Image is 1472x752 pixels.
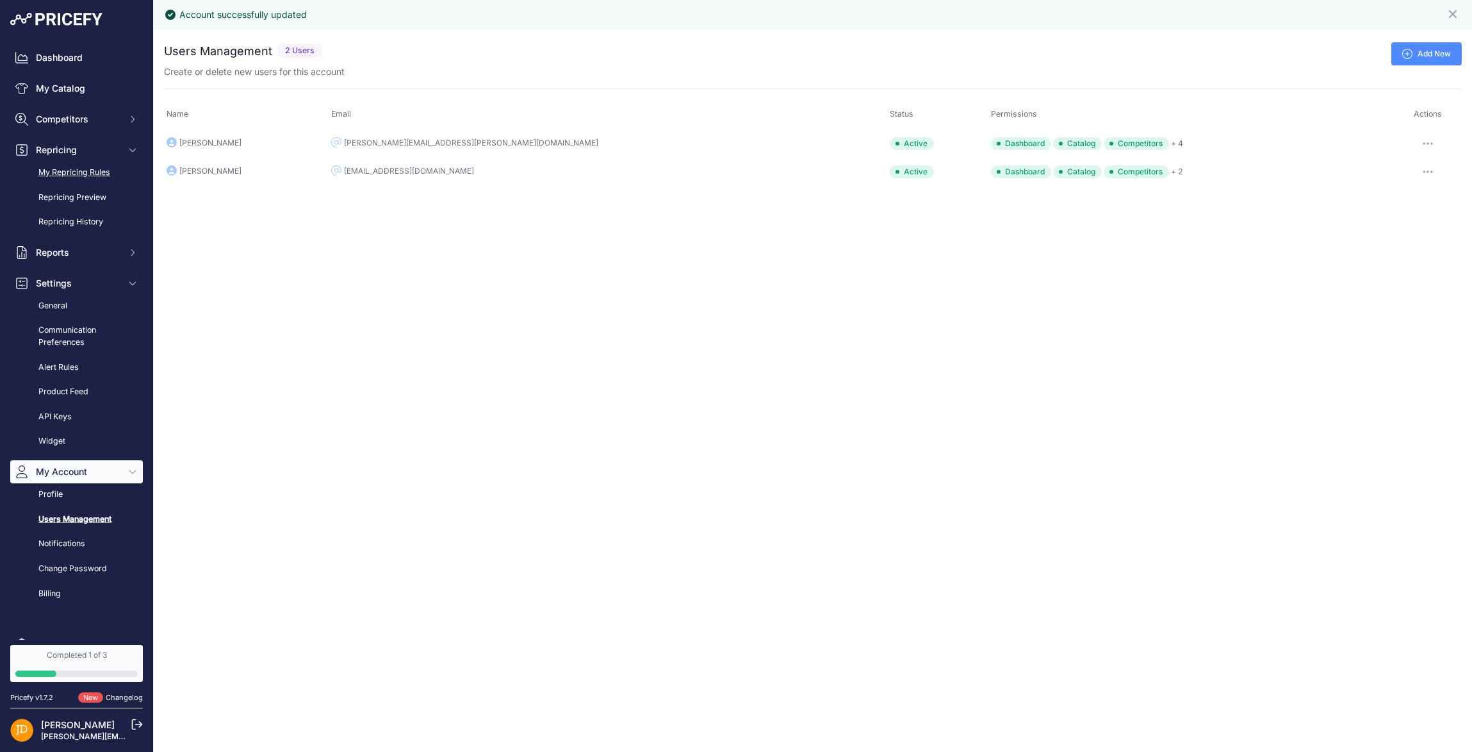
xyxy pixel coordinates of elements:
[179,8,307,21] div: Account successfully updated
[1391,42,1462,65] a: Add New
[10,241,143,264] button: Reports
[10,108,143,131] button: Competitors
[890,137,934,150] div: Active
[106,693,143,702] a: Changelog
[10,211,143,233] a: Repricing History
[167,109,188,119] span: Name
[344,138,598,148] div: [PERSON_NAME][EMAIL_ADDRESS][PERSON_NAME][DOMAIN_NAME]
[10,633,143,656] a: Alerts
[1171,138,1183,148] a: + 4
[991,109,1037,119] span: Permissions
[36,246,120,259] span: Reports
[41,731,302,741] a: [PERSON_NAME][EMAIL_ADDRESS][PERSON_NAME][DOMAIN_NAME]
[10,356,143,379] a: Alert Rules
[1053,137,1102,150] span: Catalog
[10,13,102,26] img: Pricefy Logo
[164,42,272,60] h2: Users Management
[10,46,143,69] a: Dashboard
[179,138,241,148] div: [PERSON_NAME]
[1104,137,1169,150] span: Competitors
[36,113,120,126] span: Competitors
[36,144,120,156] span: Repricing
[15,650,138,660] div: Completed 1 of 3
[10,77,143,100] a: My Catalog
[78,692,103,703] span: New
[1104,165,1169,178] span: Competitors
[331,109,351,119] span: Email
[10,460,143,483] button: My Account
[1414,109,1442,119] span: Actions
[10,645,143,682] a: Completed 1 of 3
[10,272,143,295] button: Settings
[10,508,143,531] a: Users Management
[10,46,143,705] nav: Sidebar
[10,162,143,184] a: My Repricing Rules
[10,533,143,555] a: Notifications
[10,187,143,209] a: Repricing Preview
[10,692,53,703] div: Pricefy v1.7.2
[10,295,143,317] a: General
[277,44,322,58] span: 2 Users
[36,465,120,478] span: My Account
[890,165,934,178] div: Active
[10,319,143,353] a: Communication Preferences
[41,719,115,730] a: [PERSON_NAME]
[164,65,345,78] p: Create or delete new users for this account
[10,406,143,428] a: API Keys
[991,165,1051,178] span: Dashboard
[10,430,143,453] a: Widget
[36,277,120,290] span: Settings
[890,109,913,119] span: Status
[10,558,143,580] a: Change Password
[344,166,474,176] div: [EMAIL_ADDRESS][DOMAIN_NAME]
[10,138,143,162] button: Repricing
[1053,165,1102,178] span: Catalog
[991,137,1051,150] span: Dashboard
[10,583,143,605] a: Billing
[1446,5,1462,21] button: Close
[179,166,241,176] div: [PERSON_NAME]
[1171,167,1183,176] a: + 2
[10,483,143,506] a: Profile
[10,381,143,403] a: Product Feed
